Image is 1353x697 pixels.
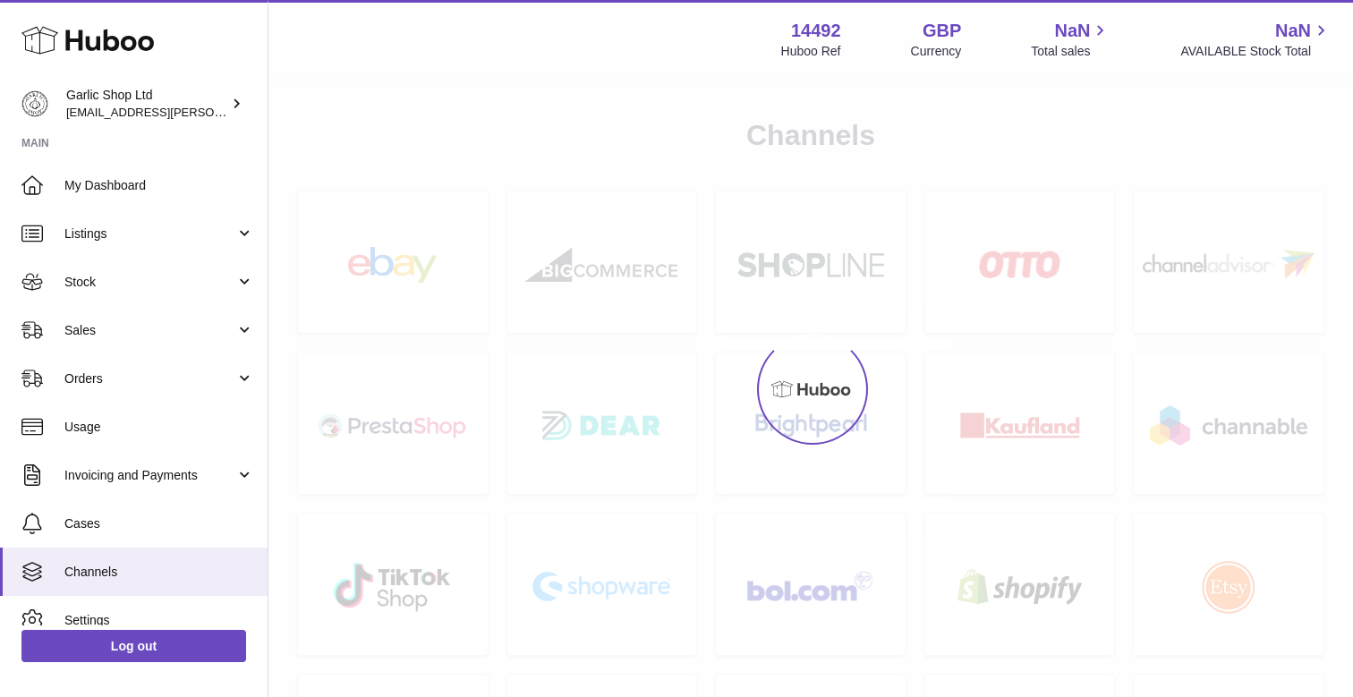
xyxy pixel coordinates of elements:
strong: GBP [923,19,961,43]
div: Garlic Shop Ltd [66,87,227,121]
span: NaN [1275,19,1311,43]
span: Listings [64,225,235,242]
a: NaN Total sales [1031,19,1110,60]
span: AVAILABLE Stock Total [1180,43,1332,60]
span: Orders [64,370,235,387]
a: NaN AVAILABLE Stock Total [1180,19,1332,60]
div: Huboo Ref [781,43,841,60]
span: My Dashboard [64,177,254,194]
span: Sales [64,322,235,339]
span: Total sales [1031,43,1110,60]
span: Usage [64,419,254,436]
span: Stock [64,274,235,291]
img: alec.veit@garlicshop.co.uk [21,90,48,117]
a: Log out [21,630,246,662]
strong: 14492 [791,19,841,43]
span: [EMAIL_ADDRESS][PERSON_NAME][DOMAIN_NAME] [66,105,359,119]
div: Currency [911,43,962,60]
span: NaN [1054,19,1090,43]
span: Cases [64,515,254,532]
span: Channels [64,564,254,581]
span: Settings [64,612,254,629]
span: Invoicing and Payments [64,467,235,484]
